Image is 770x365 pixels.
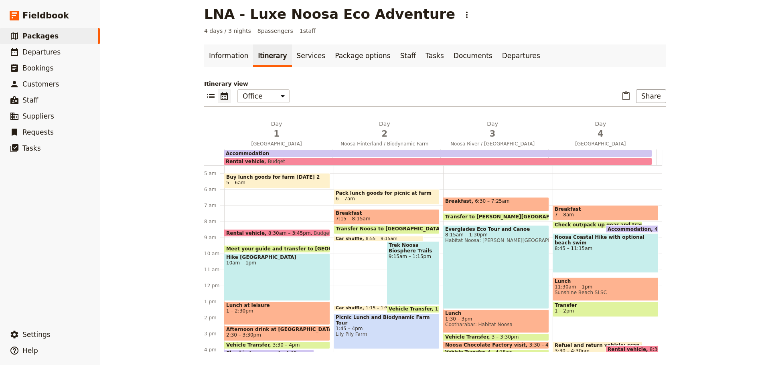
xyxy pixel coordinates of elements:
span: Help [22,347,38,355]
div: Vehicle Transfer3 – 3:30pm [443,333,549,341]
span: Accommodation [608,226,654,232]
span: 5 – 6am [226,180,245,186]
span: Lunch [445,311,547,316]
span: Transfer [555,302,657,308]
span: Bookings [22,64,53,72]
span: Vehicle Transfer [389,306,435,312]
div: Meet your guide and transfer to [GEOGRAPHIC_DATA] [224,245,330,253]
span: Departures [22,48,61,56]
button: Day2Noosa Hinterland / Biodynamic Farm [332,120,440,149]
span: Breakfast [555,206,657,212]
span: Breakfast [336,210,438,216]
span: 3:30 – 4pm [529,342,556,348]
div: Lunch at leisure1 – 2:30pm [224,301,330,325]
span: 4 – 4:30pm [277,350,304,356]
h2: Day [335,120,434,140]
button: Calendar view [218,89,231,103]
h1: LNA - Luxe Noosa Eco Adventure [204,6,455,22]
span: Buy lunch goods for farm [DATE] 2 [226,174,328,180]
button: Add before day 1 [221,121,229,129]
span: 6:30 – 7:25am [475,198,510,210]
span: 3:30 – 4pm [273,342,300,348]
span: Vehicle Transfer [445,350,488,355]
div: Noosa Chocolate Factory visit3:30 – 4pm [443,341,549,349]
button: Add after day 4 [652,133,660,141]
span: Check out/pack up gear and transfer [555,222,657,228]
span: 4:15pm – 8:15am [654,226,697,232]
div: 3 pm [204,331,224,337]
div: Rental vehicle8:30am – 3:45pmBudget [224,229,330,237]
div: Transfer to [PERSON_NAME][GEOGRAPHIC_DATA] [443,213,549,221]
button: Add after day 4 [652,121,660,129]
div: Rental vehicle8:30am – 3:45pm [606,345,659,353]
div: Breakfast6:30 – 7:25am [443,197,549,212]
span: Breakfast [445,198,475,204]
button: Paste itinerary item [619,89,633,103]
div: Vehicle Transfer4 – 4:15pm [443,349,549,355]
span: Meet your guide and transfer to [GEOGRAPHIC_DATA] [226,246,375,252]
span: Hike [GEOGRAPHIC_DATA] [226,254,328,260]
button: Share [636,89,666,103]
button: Day1[GEOGRAPHIC_DATA] [224,120,332,149]
span: Lunch [555,278,657,284]
span: Transfer to [PERSON_NAME][GEOGRAPHIC_DATA] [445,214,581,220]
div: Car shuffle1:15 – 1:30pm [334,305,423,311]
span: 8 passengers [257,27,293,35]
span: Lunch at leisure [226,302,328,308]
a: Departures [497,44,545,67]
span: Tasks [22,144,41,152]
div: Vehicle Transfer1:15 – 1:45pm [387,305,440,313]
button: Add before day 1 [221,133,229,141]
span: 11:30am – 1pm [555,284,657,290]
span: Noosa Coastal Hike with optional beach swim [555,234,657,246]
div: Accommodation4:15pm – 8:15am [606,225,659,233]
div: Hike [GEOGRAPHIC_DATA]10am – 1pm [224,253,330,301]
span: 1:30 – 3pm [445,316,547,322]
span: 4 – 4:15pm [488,350,513,355]
button: Add before day 2 [328,120,336,149]
div: Rental vehicleBudgetAccommodation [224,149,657,165]
span: 10am – 1pm [226,260,328,266]
div: 9 am [204,234,224,241]
span: Fieldbook [22,10,69,22]
span: Checkin to accom [226,350,277,356]
span: [GEOGRAPHIC_DATA] [224,141,329,147]
div: Accommodation [224,150,652,157]
span: 7 – 8am [555,212,574,218]
div: Checkin to accom4 – 4:30pm [224,349,314,357]
span: 1 – 2:30pm [226,308,328,314]
span: 3:30 – 4:30pm [555,348,590,354]
button: Day4[GEOGRAPHIC_DATA] [548,120,656,149]
h2: Day [444,120,542,140]
span: 8:15am – 1:30pm [445,232,547,238]
div: Vehicle Transfer3:30 – 4pm [224,341,330,349]
span: [GEOGRAPHIC_DATA] [548,141,653,147]
span: Trek Noosa Biosphere Trails [389,242,438,254]
p: Itinerary view [204,80,666,88]
span: Settings [22,331,51,339]
span: 2:30 – 3:30pm [226,332,261,338]
span: 9:15am – 1:15pm [389,254,438,259]
h2: Day [551,120,650,140]
span: Customers [22,80,59,88]
span: Vehicle Transfer [226,342,273,348]
button: Actions [460,8,474,22]
div: Transfer1 – 2pm [553,301,659,317]
button: Add before day 3 [436,120,444,149]
span: 4 [551,128,650,140]
div: 6 am [204,186,224,193]
span: 1:15 – 1:45pm [435,306,470,312]
div: Car shuffle8:55 – 9:15am [334,236,423,242]
span: 1 [227,128,326,140]
a: Itinerary [253,44,292,67]
span: Noosa Chocolate Factory visit [445,342,529,348]
span: Vehicle Transfer [445,334,492,340]
div: 7 am [204,202,224,209]
div: Everglades Eco Tour and Canoe8:15am – 1:30pmHabitat Noosa: [PERSON_NAME][GEOGRAPHIC_DATA] [443,225,549,309]
div: Noosa Coastal Hike with optional beach swim8:45 – 11:15am [553,233,659,273]
span: 6 – 7am [336,196,355,202]
span: 8:45 – 11:15am [555,246,657,251]
span: 3 [444,128,542,140]
span: Everglades Eco Tour and Canoe [445,226,547,232]
span: Rental vehicle [608,347,650,352]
